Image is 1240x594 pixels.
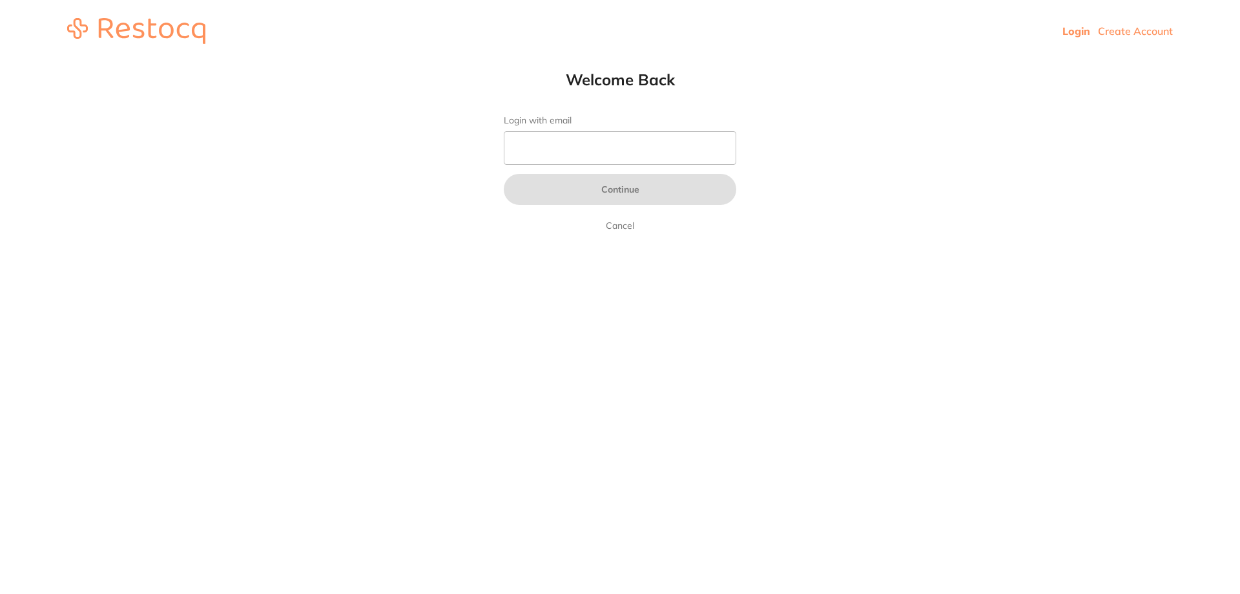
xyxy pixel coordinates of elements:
[603,218,637,233] a: Cancel
[504,174,736,205] button: Continue
[1062,25,1090,37] a: Login
[1098,25,1173,37] a: Create Account
[67,18,205,44] img: restocq_logo.svg
[478,70,762,89] h1: Welcome Back
[504,115,736,126] label: Login with email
